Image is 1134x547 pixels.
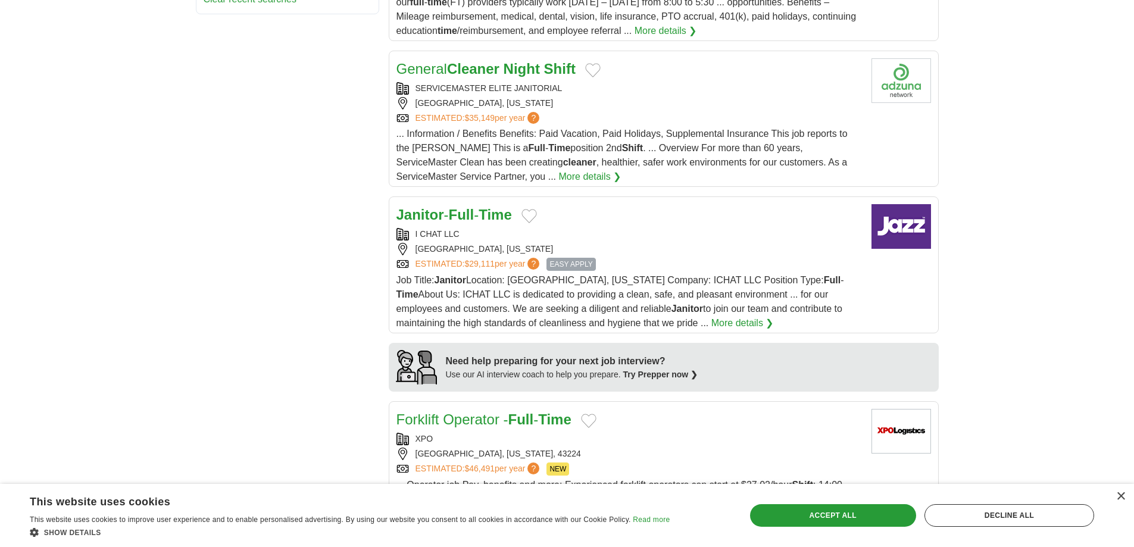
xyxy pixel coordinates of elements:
[447,61,499,77] strong: Cleaner
[396,82,862,95] div: SERVICEMASTER ELITE JANITORIAL
[635,24,697,38] a: More details ❯
[396,61,576,77] a: GeneralCleaner Night Shift
[396,411,571,427] a: Forklift Operator -Full-Time
[711,316,774,330] a: More details ❯
[750,504,916,527] div: Accept all
[464,259,495,268] span: $29,111
[581,414,596,428] button: Add to favorite jobs
[546,258,595,271] span: EASY APPLY
[527,462,539,474] span: ?
[396,129,848,182] span: ... Information / Benefits Benefits: Paid Vacation, Paid Holidays, Supplemental Insurance This jo...
[479,207,512,223] strong: Time
[396,243,862,255] div: [GEOGRAPHIC_DATA], [US_STATE]
[622,143,643,153] strong: Shift
[396,97,862,110] div: [GEOGRAPHIC_DATA], [US_STATE]
[446,354,698,368] div: Need help preparing for your next job interview?
[446,368,698,381] div: Use our AI interview coach to help you prepare.
[544,61,576,77] strong: Shift
[416,462,542,476] a: ESTIMATED:$46,491per year?
[30,526,670,538] div: Show details
[1116,492,1125,501] div: Close
[671,304,703,314] strong: Janitor
[416,258,542,271] a: ESTIMATED:$29,111per year?
[623,370,698,379] a: Try Prepper now ❯
[924,504,1094,527] div: Decline all
[396,207,444,223] strong: Janitor
[538,411,571,427] strong: Time
[633,515,670,524] a: Read more, opens a new window
[449,207,474,223] strong: Full
[435,275,466,285] strong: Janitor
[563,157,596,167] strong: cleaner
[416,434,433,443] a: XPO
[438,26,457,36] strong: time
[559,170,621,184] a: More details ❯
[824,275,841,285] strong: Full
[585,63,601,77] button: Add to favorite jobs
[396,289,418,299] strong: Time
[396,448,862,460] div: [GEOGRAPHIC_DATA], [US_STATE], 43224
[871,204,931,249] img: Company logo
[504,61,540,77] strong: Night
[396,228,862,240] div: I CHAT LLC
[396,207,512,223] a: Janitor-Full-Time
[521,209,537,223] button: Add to favorite jobs
[508,411,534,427] strong: Full
[548,143,570,153] strong: Time
[396,480,848,533] span: ... Operator job Pay, benefits and more: Experienced forklift operators can start at $27.02/hour ...
[871,409,931,454] img: XPO Logistics logo
[416,112,542,124] a: ESTIMATED:$35,149per year?
[527,112,539,124] span: ?
[44,529,101,537] span: Show details
[30,515,631,524] span: This website uses cookies to improve user experience and to enable personalised advertising. By u...
[464,464,495,473] span: $46,491
[529,143,545,153] strong: Full
[527,258,539,270] span: ?
[30,491,640,509] div: This website uses cookies
[871,58,931,103] img: Company logo
[546,462,569,476] span: NEW
[464,113,495,123] span: $35,149
[792,480,813,490] strong: Shift
[396,275,844,328] span: Job Title: Location: [GEOGRAPHIC_DATA], [US_STATE] Company: ICHAT LLC Position Type: - About Us: ...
